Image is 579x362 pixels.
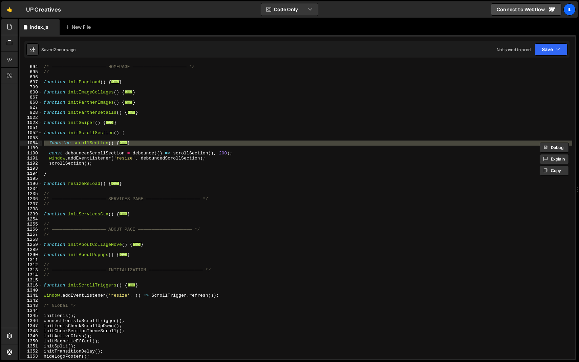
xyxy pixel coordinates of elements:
div: 1237 [20,201,42,207]
div: 1351 [20,344,42,349]
div: Saved [41,47,76,52]
div: 1256 [20,227,42,232]
div: 1340 [20,288,42,293]
div: 1254 [20,217,42,222]
span: ... [125,90,133,94]
button: Copy [540,166,569,176]
div: 1352 [20,349,42,354]
button: Code Only [261,3,318,16]
div: 2 hours ago [53,47,76,52]
div: UP Creatives [26,5,61,14]
div: 1022 [20,115,42,120]
div: 1053 [20,135,42,141]
div: 1191 [20,156,42,161]
div: 694 [20,64,42,69]
div: 1315 [20,278,42,283]
span: ... [125,100,133,104]
div: 1353 [20,354,42,359]
div: 1312 [20,262,42,268]
div: 695 [20,69,42,74]
div: 1196 [20,181,42,186]
div: 799 [20,85,42,90]
a: 🤙 [1,1,18,18]
div: 1195 [20,176,42,181]
div: 1193 [20,166,42,171]
div: 1342 [20,298,42,303]
div: 800 [20,90,42,95]
div: 1316 [20,283,42,288]
div: 697 [20,80,42,85]
div: 1235 [20,191,42,196]
div: 928 [20,110,42,115]
div: 1258 [20,237,42,242]
div: 1051 [20,125,42,130]
div: 1238 [20,207,42,212]
div: 1239 [20,212,42,217]
button: Explain [540,154,569,164]
span: ... [111,80,119,84]
div: Not saved to prod [497,47,531,52]
div: 1343 [20,303,42,308]
div: 1344 [20,308,42,313]
span: ... [119,212,127,216]
div: 1348 [20,328,42,334]
div: 1311 [20,257,42,262]
div: 1259 [20,242,42,247]
div: 1350 [20,339,42,344]
div: 1255 [20,222,42,227]
div: 696 [20,74,42,80]
div: 1234 [20,186,42,191]
div: 867 [20,95,42,100]
div: 927 [20,105,42,110]
div: 1346 [20,318,42,323]
div: index.js [30,24,48,30]
span: ... [111,182,119,185]
div: 1190 [20,151,42,156]
a: Il [563,3,576,16]
div: 1314 [20,273,42,278]
span: ... [127,283,135,287]
div: 1341 [20,293,42,298]
button: Debug [540,143,569,153]
div: 1349 [20,334,42,339]
div: 1052 [20,130,42,135]
div: 1347 [20,323,42,328]
span: ... [127,110,135,114]
span: ... [133,242,141,246]
div: 1189 [20,146,42,151]
div: 1192 [20,161,42,166]
span: ... [106,121,114,124]
div: 1290 [20,252,42,257]
div: 1313 [20,268,42,273]
div: New File [65,24,93,30]
button: Save [535,43,567,56]
span: ... [119,141,127,145]
div: 1023 [20,120,42,125]
div: 1194 [20,171,42,176]
div: 1257 [20,232,42,237]
span: ... [119,253,127,256]
div: 1054 [20,141,42,146]
div: 1236 [20,196,42,201]
div: 1289 [20,247,42,252]
div: 868 [20,100,42,105]
div: 1345 [20,313,42,318]
a: Connect to Webflow [491,3,561,16]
